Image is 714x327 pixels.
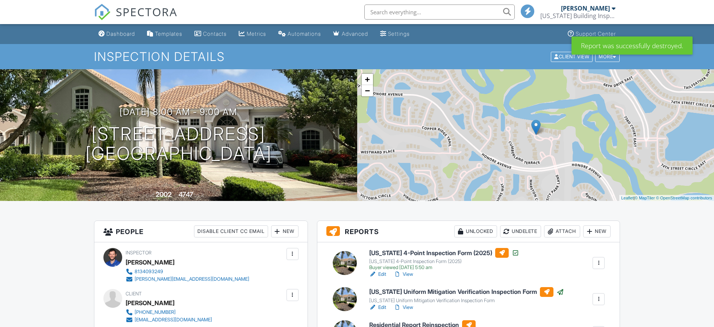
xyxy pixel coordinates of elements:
[106,30,135,37] div: Dashboard
[561,5,610,12] div: [PERSON_NAME]
[369,248,519,258] h6: [US_STATE] 4-Point Inspection Form (2025)
[656,196,712,200] a: © OpenStreetMap contributors
[94,4,111,20] img: The Best Home Inspection Software - Spectora
[572,37,693,55] div: Report was successfully destroyed.
[377,27,413,41] a: Settings
[369,265,519,271] div: Buyer viewed [DATE] 5:50 am
[247,30,266,37] div: Metrics
[550,53,594,59] a: Client View
[94,221,308,242] h3: People
[236,27,269,41] a: Metrics
[454,225,497,237] div: Unlocked
[94,10,177,26] a: SPECTORA
[135,269,163,275] div: 8134093249
[126,257,174,268] div: [PERSON_NAME]
[126,316,212,324] a: [EMAIL_ADDRESS][DOMAIN_NAME]
[126,297,174,309] div: [PERSON_NAME]
[369,287,564,304] a: [US_STATE] Uniform Mitigation Verification Inspection Form [US_STATE] Uniform Mitigation Verifica...
[126,275,249,283] a: [PERSON_NAME][EMAIL_ADDRESS][DOMAIN_NAME]
[146,192,155,198] span: Built
[116,4,177,20] span: SPECTORA
[155,30,182,37] div: Templates
[362,85,373,96] a: Zoom out
[369,271,386,278] a: Edit
[126,250,152,256] span: Inspector
[369,259,519,265] div: [US_STATE] 4-Point Inspection Form (2025)
[369,304,386,311] a: Edit
[544,225,580,237] div: Attach
[330,27,371,41] a: Advanced
[120,107,237,117] h3: [DATE] 8:00 am - 9:00 am
[583,225,611,237] div: New
[595,52,620,62] div: More
[551,52,593,62] div: Client View
[126,268,249,275] a: 8134093249
[576,30,616,37] div: Support Center
[364,5,515,20] input: Search everything...
[126,309,212,316] a: [PHONE_NUMBER]
[126,291,142,297] span: Client
[191,27,230,41] a: Contacts
[156,190,171,198] div: 2002
[94,50,620,63] h1: Inspection Details
[369,248,519,271] a: [US_STATE] 4-Point Inspection Form (2025) [US_STATE] 4-Point Inspection Form (2025) Buyer viewed ...
[342,30,368,37] div: Advanced
[500,225,541,237] div: Undelete
[144,27,185,41] a: Templates
[271,225,299,237] div: New
[194,225,268,237] div: Disable Client CC Email
[369,298,564,304] div: [US_STATE] Uniform Mitigation Verification Inspection Form
[394,304,413,311] a: View
[635,196,655,200] a: © MapTiler
[621,196,634,200] a: Leaflet
[394,271,413,278] a: View
[369,287,564,297] h6: [US_STATE] Uniform Mitigation Verification Inspection Form
[194,192,205,198] span: sq. ft.
[135,276,249,282] div: [PERSON_NAME][EMAIL_ADDRESS][DOMAIN_NAME]
[619,195,714,201] div: |
[85,124,272,164] h1: [STREET_ADDRESS] [GEOGRAPHIC_DATA]
[565,27,619,41] a: Support Center
[135,317,212,323] div: [EMAIL_ADDRESS][DOMAIN_NAME]
[96,27,138,41] a: Dashboard
[203,30,227,37] div: Contacts
[317,221,620,242] h3: Reports
[179,190,193,198] div: 4747
[135,309,176,315] div: [PHONE_NUMBER]
[540,12,615,20] div: Florida Building Inspection Group
[362,74,373,85] a: Zoom in
[275,27,324,41] a: Automations (Basic)
[388,30,410,37] div: Settings
[288,30,321,37] div: Automations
